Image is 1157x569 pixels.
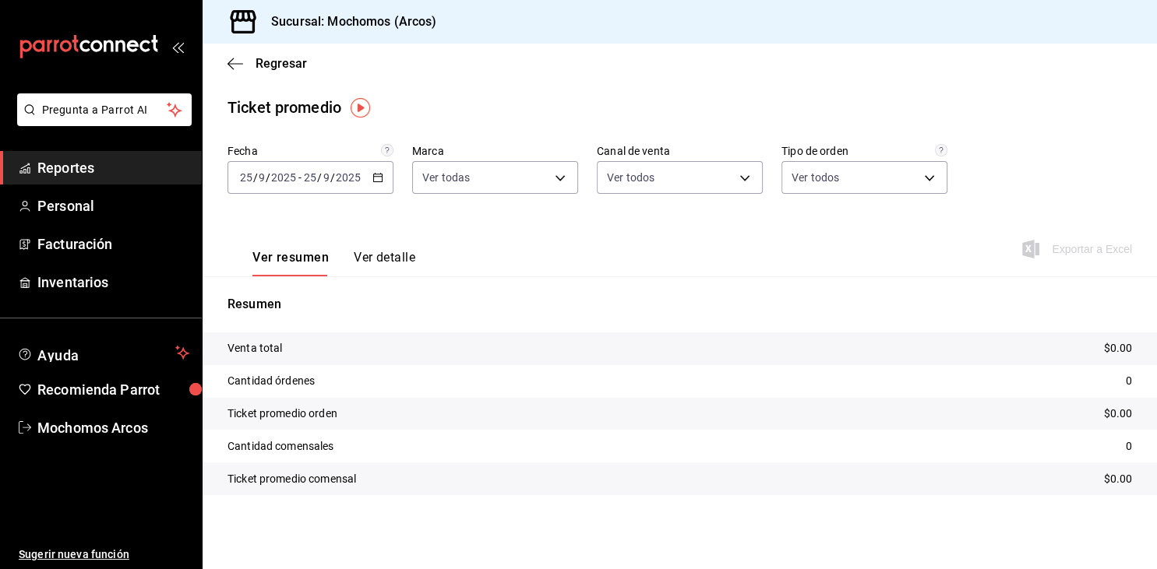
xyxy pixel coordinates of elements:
[935,144,947,156] svg: Todas las órdenes contabilizan 1 comensal a excepción de órdenes de mesa con comensales obligator...
[266,171,270,184] span: /
[228,340,282,357] p: Venta total
[781,146,947,156] label: Tipo de orden
[335,171,362,184] input: ----
[228,56,307,71] button: Regresar
[252,250,329,276] button: Ver resumen
[17,93,192,126] button: Pregunta a Parrot AI
[381,144,393,156] svg: Información delimitada a máximo 62 días.
[37,272,189,293] span: Inventarios
[317,171,322,184] span: /
[422,170,470,185] span: Ver todas
[1126,438,1132,455] p: 0
[37,343,169,362] span: Ayuda
[239,171,253,184] input: --
[42,102,168,118] span: Pregunta a Parrot AI
[37,417,189,438] span: Mochomos Arcos
[228,295,1132,314] p: Resumen
[1103,471,1132,487] p: $0.00
[171,40,184,53] button: open_drawer_menu
[37,234,189,255] span: Facturación
[253,171,258,184] span: /
[37,379,189,400] span: Recomienda Parrot
[19,546,189,563] span: Sugerir nueva función
[228,96,341,119] div: Ticket promedio
[256,56,307,71] span: Regresar
[597,146,763,156] label: Canal de venta
[351,98,370,118] img: Tooltip marker
[792,170,839,185] span: Ver todos
[412,146,578,156] label: Marca
[270,171,297,184] input: ----
[607,170,654,185] span: Ver todos
[11,113,192,129] a: Pregunta a Parrot AI
[228,146,393,156] label: Fecha
[258,171,266,184] input: --
[228,406,337,422] p: Ticket promedio orden
[228,471,356,487] p: Ticket promedio comensal
[298,171,302,184] span: -
[323,171,330,184] input: --
[1126,373,1132,389] p: 0
[330,171,335,184] span: /
[259,12,436,31] h3: Sucursal: Mochomos (Arcos)
[1103,340,1132,357] p: $0.00
[228,438,334,455] p: Cantidad comensales
[354,250,415,276] button: Ver detalle
[1103,406,1132,422] p: $0.00
[303,171,317,184] input: --
[37,157,189,178] span: Reportes
[252,250,415,276] div: navigation tabs
[37,195,189,216] span: Personal
[228,373,315,389] p: Cantidad órdenes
